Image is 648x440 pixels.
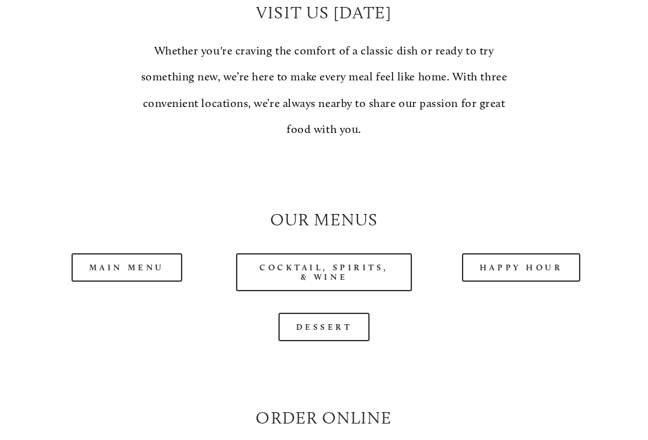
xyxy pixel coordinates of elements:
[462,253,581,282] a: Happy Hour
[236,253,412,291] a: Cocktail, Spirits, & Wine
[137,38,510,143] p: Whether you're craving the comfort of a classic dish or ready to try something new, we’re here to...
[39,406,609,430] h2: Order Online
[39,208,609,232] h2: Our Menus
[278,313,370,341] a: Dessert
[72,253,182,282] a: Main Menu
